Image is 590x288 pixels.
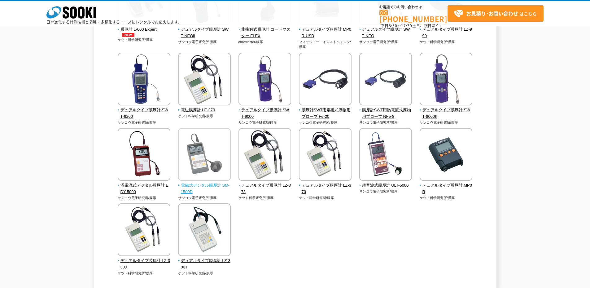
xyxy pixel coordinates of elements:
[359,26,412,39] span: デュアルタイプ膜厚計 SWT-NEO
[359,20,412,39] a: デュアルタイプ膜厚計 SWT-NEO
[379,10,448,22] a: [PHONE_NUMBER]
[178,128,231,182] img: 電磁式デジタル膜厚計 SM-1500D
[118,176,171,195] a: 渦電流式デジタル膜厚計 EDY-5000
[379,23,441,29] span: (平日 ～ 土日、祝日除く)
[178,53,231,107] img: 電磁膜厚計 LE-370
[178,39,231,45] p: サンコウ電子研究所/膜厚
[299,39,352,50] p: フィッシャー・インストルメンツ/膜厚
[420,107,473,120] span: デュアルタイプ膜厚計 SWT-8000Ⅱ
[238,128,291,182] img: デュアルタイプ膜厚計 LZ-373
[178,101,231,113] a: 電磁膜厚計 LE-370
[299,53,352,107] img: 膜厚計SWT用電磁式厚物用プローブ Fe-20
[420,128,472,182] img: デュアルタイプ膜厚計 MP0R
[299,26,352,39] span: デュアルタイプ膜厚計 MP0R-USB
[118,195,171,201] p: サンコウ電子研究所/膜厚
[359,182,412,189] span: 超音波式膜厚計 ULT-5000
[238,176,291,195] a: デュアルタイプ膜厚計 LZ-373
[420,20,473,39] a: デュアルタイプ膜厚計 LZ-990
[238,39,291,45] p: coatmaster/膜厚
[466,10,518,17] strong: お見積り･お問い合わせ
[420,195,473,201] p: ケツト科学研究所/膜厚
[420,53,472,107] img: デュアルタイプ膜厚計 SWT-8000Ⅱ
[359,176,412,189] a: 超音波式膜厚計 ULT-5000
[299,182,352,195] span: デュアルタイプ膜厚計 LZ-370
[178,252,231,270] a: デュアルタイプ膜厚計 LZ-300J
[299,107,352,120] span: 膜厚計SWT用電磁式厚物用プローブ Fe-20
[118,101,171,120] a: デュアルタイプ膜厚計 SWT-9200
[118,271,171,276] p: ケツト科学研究所/膜厚
[359,120,412,125] p: サンコウ電子研究所/膜厚
[420,176,473,195] a: デュアルタイプ膜厚計 MP0R
[420,39,473,45] p: ケツト科学研究所/膜厚
[178,258,231,271] span: デュアルタイプ膜厚計 LZ-300J
[238,107,291,120] span: デュアルタイプ膜厚計 SWT-9000
[448,5,544,22] a: お見積り･お問い合わせはこちら
[299,195,352,201] p: ケツト科学研究所/膜厚
[359,107,412,120] span: 膜厚計SWT用渦電流式厚物用プローブ NFe-8
[118,258,171,271] span: デュアルタイプ膜厚計 LZ-330J
[118,182,171,195] span: 渦電流式デジタル膜厚計 EDY-5000
[359,39,412,45] p: サンコウ電子研究所/膜厚
[379,5,448,9] span: お電話でのお問い合わせは
[178,113,231,119] p: ケツト科学研究所/膜厚
[238,120,291,125] p: サンコウ電子研究所/膜厚
[178,20,231,39] a: デュアルタイプ膜厚計 SWT-NEOⅡ
[299,120,352,125] p: サンコウ電子研究所/膜厚
[238,101,291,120] a: デュアルタイプ膜厚計 SWT-9000
[389,23,397,29] span: 8:50
[118,107,171,120] span: デュアルタイプ膜厚計 SWT-9200
[359,53,412,107] img: 膜厚計SWT用渦電流式厚物用プローブ NFe-8
[118,26,171,37] span: 膜厚計 L-600 Expert
[299,176,352,195] a: デュアルタイプ膜厚計 LZ-370
[420,120,473,125] p: サンコウ電子研究所/膜厚
[420,182,473,195] span: デュアルタイプ膜厚計 MP0R
[238,26,291,39] span: 非接触式膜厚計 コートマスター FLEX
[178,203,231,258] img: デュアルタイプ膜厚計 LZ-300J
[238,20,291,39] a: 非接触式膜厚計 コートマスター FLEX
[178,182,231,195] span: 電磁式デジタル膜厚計 SM-1500D
[118,53,170,107] img: デュアルタイプ膜厚計 SWT-9200
[238,53,291,107] img: デュアルタイプ膜厚計 SWT-9000
[118,203,170,258] img: デュアルタイプ膜厚計 LZ-330J
[118,128,170,182] img: 渦電流式デジタル膜厚計 EDY-5000
[238,182,291,195] span: デュアルタイプ膜厚計 LZ-373
[299,20,352,39] a: デュアルタイプ膜厚計 MP0R-USB
[120,33,136,37] img: NEW
[359,128,412,182] img: 超音波式膜厚計 ULT-5000
[299,101,352,120] a: 膜厚計SWT用電磁式厚物用プローブ Fe-20
[178,271,231,276] p: ケツト科学研究所/膜厚
[420,26,473,39] span: デュアルタイプ膜厚計 LZ-990
[178,26,231,39] span: デュアルタイプ膜厚計 SWT-NEOⅡ
[359,189,412,194] p: サンコウ電子研究所/膜厚
[118,37,171,42] p: ケツト科学研究所/膜厚
[178,107,231,113] span: 電磁膜厚計 LE-370
[118,20,171,37] a: 膜厚計 L-600 ExpertNEW
[238,195,291,201] p: ケツト科学研究所/膜厚
[420,101,473,120] a: デュアルタイプ膜厚計 SWT-8000Ⅱ
[46,20,182,24] p: 日々進化する計測技術と多種・多様化するニーズにレンタルでお応えします。
[118,252,171,270] a: デュアルタイプ膜厚計 LZ-330J
[454,9,537,18] span: はこちら
[401,23,412,29] span: 17:30
[299,128,352,182] img: デュアルタイプ膜厚計 LZ-370
[178,176,231,195] a: 電磁式デジタル膜厚計 SM-1500D
[118,120,171,125] p: サンコウ電子研究所/膜厚
[359,101,412,120] a: 膜厚計SWT用渦電流式厚物用プローブ NFe-8
[178,195,231,201] p: サンコウ電子研究所/膜厚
